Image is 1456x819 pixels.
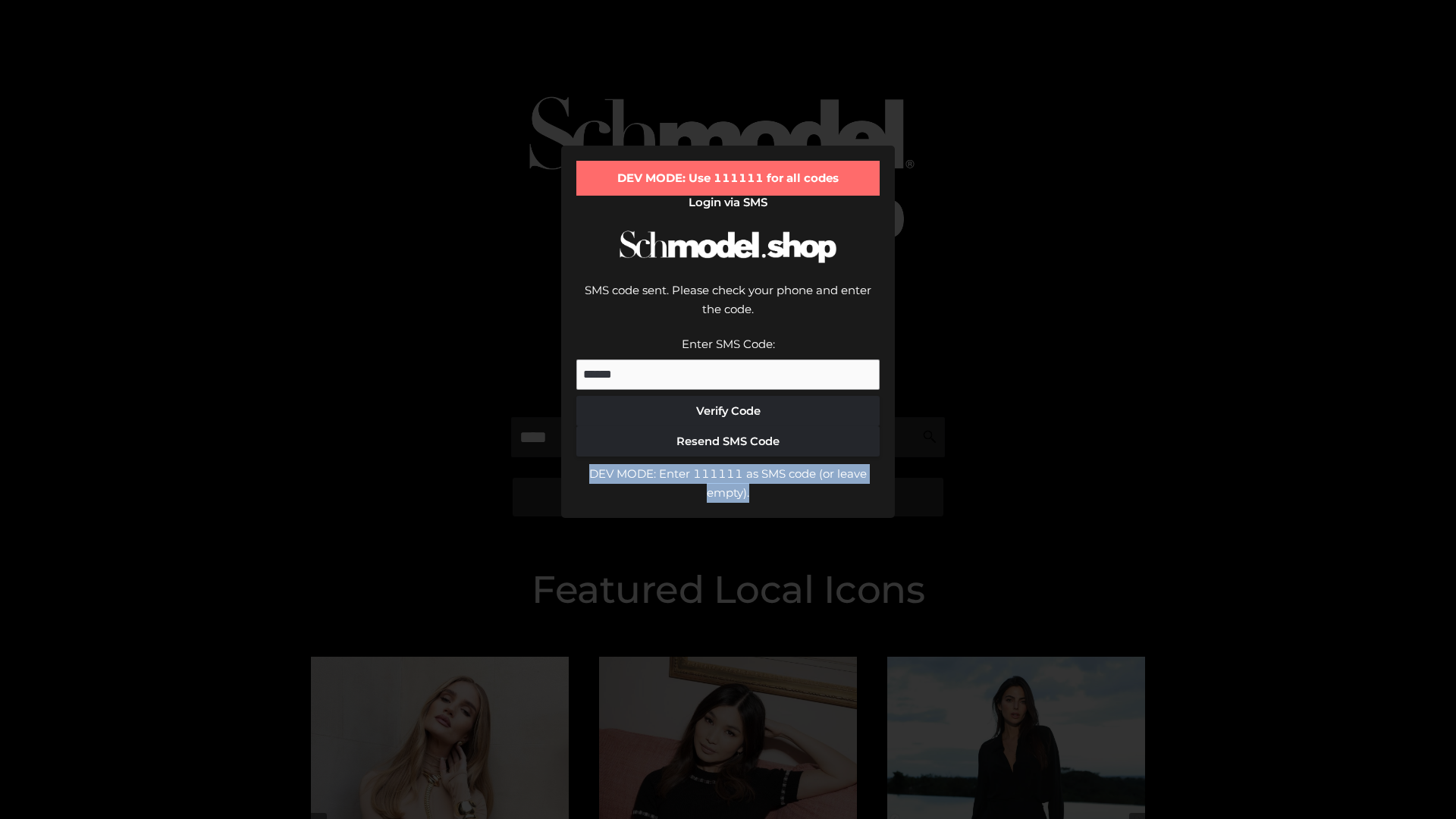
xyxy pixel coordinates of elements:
div: SMS code sent. Please check your phone and enter the code. [576,281,880,334]
h2: Login via SMS [576,196,880,209]
div: DEV MODE: Use 111111 for all codes [576,161,880,196]
button: Resend SMS Code [576,426,880,457]
div: DEV MODE: Enter 111111 as SMS code (or leave empty). [576,464,880,503]
label: Enter SMS Code: [682,337,775,351]
img: Schmodel Logo [614,217,842,277]
button: Verify Code [576,396,880,426]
